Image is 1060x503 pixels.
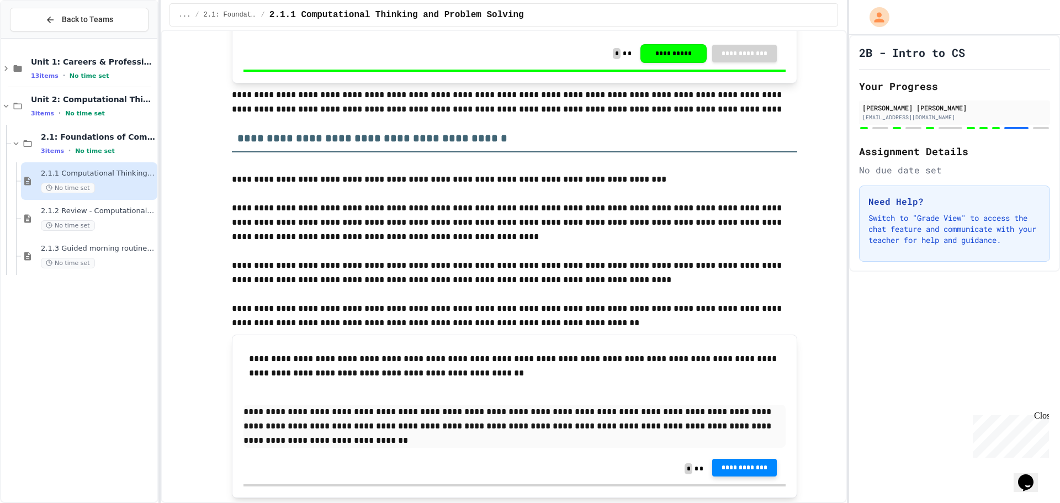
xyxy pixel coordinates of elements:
span: 2.1.1 Computational Thinking and Problem Solving [269,8,524,22]
span: / [195,10,199,19]
span: • [68,146,71,155]
span: • [59,109,61,118]
div: My Account [858,4,892,30]
h2: Assignment Details [859,144,1050,159]
span: ... [179,10,191,19]
span: No time set [41,183,95,193]
span: No time set [41,220,95,231]
h2: Your Progress [859,78,1050,94]
h3: Need Help? [868,195,1041,208]
span: No time set [65,110,105,117]
iframe: chat widget [1014,459,1049,492]
span: / [261,10,265,19]
span: 3 items [41,147,64,155]
span: • [63,71,65,80]
div: Chat with us now!Close [4,4,76,70]
span: 2.1: Foundations of Computational Thinking [204,10,257,19]
span: No time set [41,258,95,268]
p: Switch to "Grade View" to access the chat feature and communicate with your teacher for help and ... [868,213,1041,246]
span: 2.1.2 Review - Computational Thinking and Problem Solving [41,207,155,216]
h1: 2B - Intro to CS [859,45,965,60]
button: Back to Teams [10,8,149,31]
div: [PERSON_NAME] [PERSON_NAME] [862,103,1047,113]
iframe: chat widget [968,411,1049,458]
span: Back to Teams [62,14,113,25]
span: Unit 2: Computational Thinking & Problem-Solving [31,94,155,104]
span: 2.1.1 Computational Thinking and Problem Solving [41,169,155,178]
span: Unit 1: Careers & Professionalism [31,57,155,67]
div: No due date set [859,163,1050,177]
span: 13 items [31,72,59,80]
span: 2.1.3 Guided morning routine flowchart [41,244,155,253]
span: 2.1: Foundations of Computational Thinking [41,132,155,142]
span: No time set [75,147,115,155]
div: [EMAIL_ADDRESS][DOMAIN_NAME] [862,113,1047,121]
span: No time set [70,72,109,80]
span: 3 items [31,110,54,117]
